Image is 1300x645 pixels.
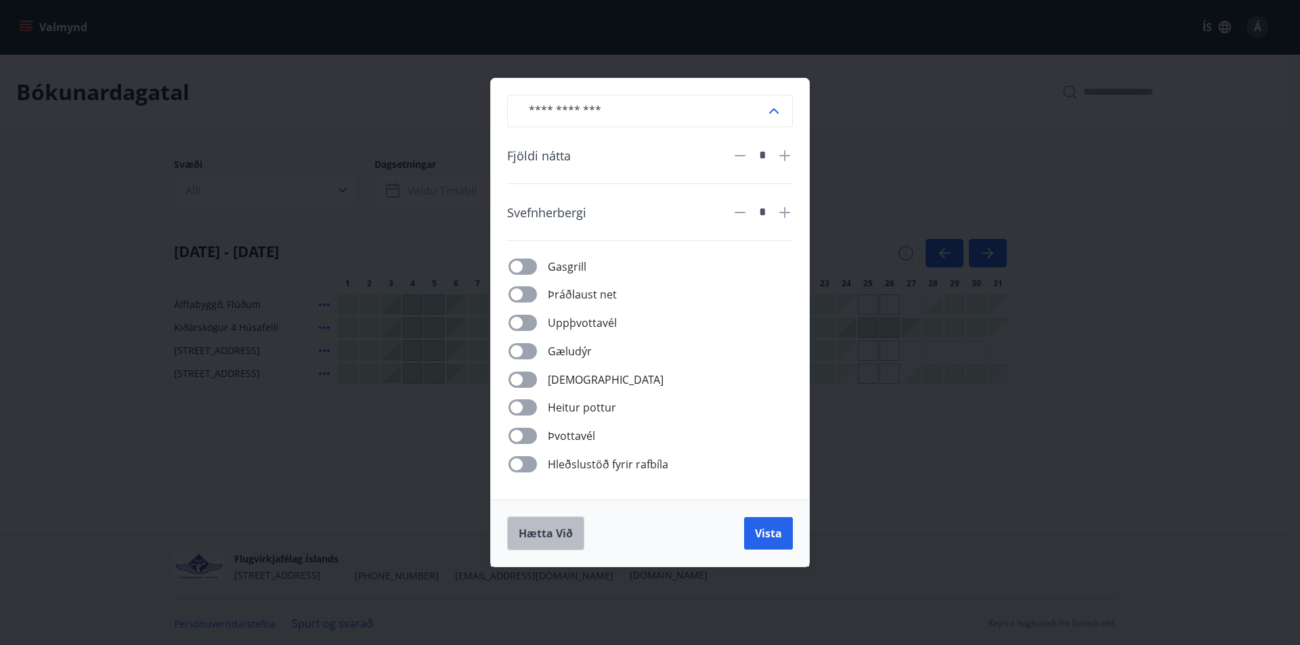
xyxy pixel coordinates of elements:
[548,399,616,416] span: Heitur pottur
[548,315,617,331] span: Uppþvottavél
[507,204,586,221] span: Svefnherbergi
[507,516,584,550] button: Hætta við
[548,456,668,472] span: Hleðslustöð fyrir rafbíla
[548,372,664,388] span: [DEMOGRAPHIC_DATA]
[548,259,586,275] span: Gasgrill
[548,428,595,444] span: Þvottavél
[744,517,793,550] button: Vista
[548,286,617,303] span: Þráðlaust net
[519,526,573,541] span: Hætta við
[548,343,592,359] span: Gæludýr
[755,526,782,541] span: Vista
[507,147,571,164] span: Fjöldi nátta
